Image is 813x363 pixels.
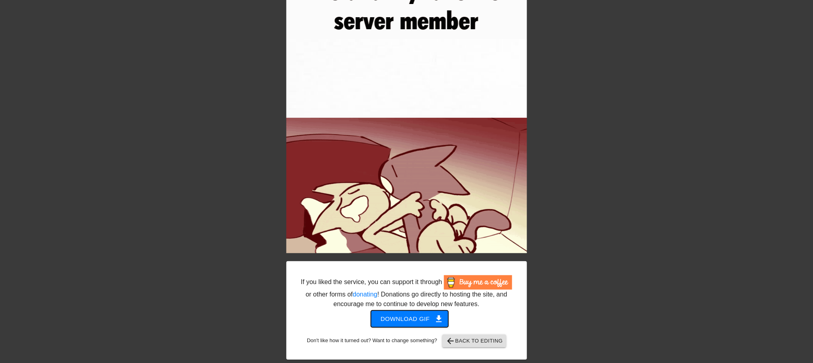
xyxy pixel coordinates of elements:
span: Download gif [381,314,439,324]
a: donating [353,291,377,298]
button: Back to Editing [442,335,506,347]
div: If you liked the service, you can support it through or other forms of ! Donations go directly to... [300,275,513,309]
img: Buy Me A Coffee [444,275,512,290]
span: get_app [434,314,444,324]
span: Back to Editing [446,336,503,346]
div: Don't like how it turned out? Want to change something? [299,335,515,347]
span: arrow_back [446,336,455,346]
button: Download gif [371,311,448,327]
a: Download gif [365,315,448,322]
